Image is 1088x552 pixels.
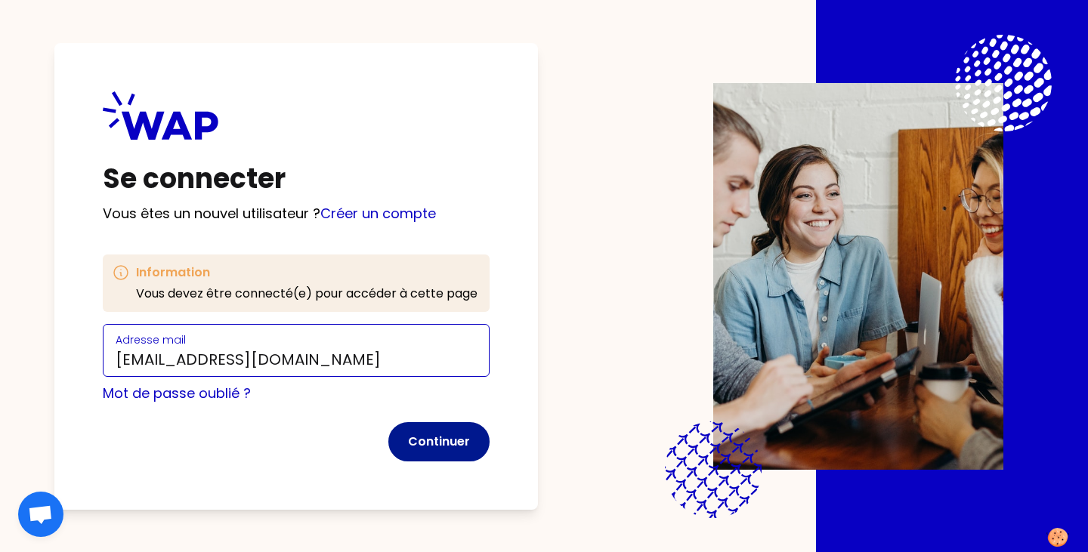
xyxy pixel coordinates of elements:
[103,384,251,402] a: Mot de passe oublié ?
[136,264,478,282] h3: Information
[320,204,436,223] a: Créer un compte
[116,332,186,347] label: Adresse mail
[103,203,490,224] p: Vous êtes un nouvel utilisateur ?
[18,492,63,537] div: Ouvrir le chat
[713,83,1003,470] img: Description
[388,422,490,461] button: Continuer
[103,164,490,194] h1: Se connecter
[136,285,478,303] p: Vous devez être connecté(e) pour accéder à cette page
